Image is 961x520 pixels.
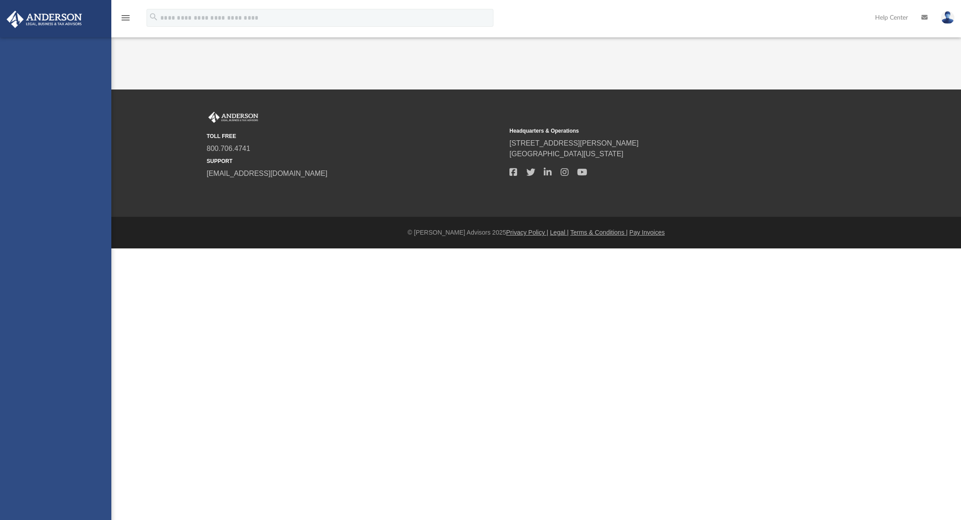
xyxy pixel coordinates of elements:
[506,229,549,236] a: Privacy Policy |
[509,127,806,135] small: Headquarters & Operations
[207,170,327,177] a: [EMAIL_ADDRESS][DOMAIN_NAME]
[207,157,503,165] small: SUPPORT
[941,11,954,24] img: User Pic
[629,229,664,236] a: Pay Invoices
[550,229,569,236] a: Legal |
[120,12,131,23] i: menu
[4,11,85,28] img: Anderson Advisors Platinum Portal
[207,145,250,152] a: 800.706.4741
[509,150,623,158] a: [GEOGRAPHIC_DATA][US_STATE]
[111,228,961,237] div: © [PERSON_NAME] Advisors 2025
[570,229,628,236] a: Terms & Conditions |
[149,12,159,22] i: search
[207,112,260,123] img: Anderson Advisors Platinum Portal
[509,139,639,147] a: [STREET_ADDRESS][PERSON_NAME]
[207,132,503,140] small: TOLL FREE
[120,17,131,23] a: menu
